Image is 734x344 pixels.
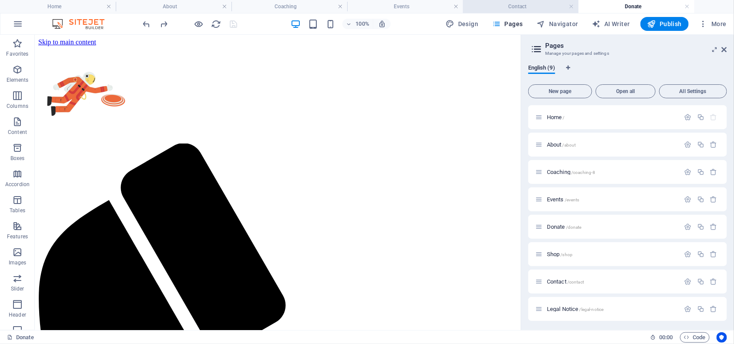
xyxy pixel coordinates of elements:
i: On resize automatically adjust zoom level to fit chosen device. [378,20,386,28]
div: Duplicate [697,250,704,258]
span: Click to open page [547,114,565,120]
div: Remove [710,196,717,203]
span: Click to open page [547,306,603,312]
div: Settings [684,168,692,176]
div: Remove [710,168,717,176]
h4: About [116,2,231,11]
p: Slider [11,285,24,292]
button: Click here to leave preview mode and continue editing [194,19,204,29]
button: AI Writer [589,17,633,31]
button: Pages [489,17,526,31]
div: Settings [684,114,692,121]
div: Duplicate [697,196,704,203]
button: Design [442,17,482,31]
button: Publish [640,17,689,31]
span: AI Writer [592,20,630,28]
div: Settings [684,250,692,258]
span: Coaching [547,169,596,175]
p: Columns [7,103,28,110]
span: Navigator [537,20,578,28]
span: Contact [547,278,584,285]
span: : [665,334,667,341]
span: /contact [567,280,584,284]
p: Images [9,259,27,266]
div: Remove [710,305,717,313]
div: Settings [684,141,692,148]
button: 100% [342,19,373,29]
div: Settings [684,223,692,230]
i: Redo: Change pages (Ctrl+Y, ⌘+Y) [159,19,169,29]
button: New page [528,84,592,98]
span: Open all [600,89,652,94]
h6: Session time [650,332,673,343]
p: Content [8,129,27,136]
div: Remove [710,141,717,148]
a: Skip to main content [3,3,61,11]
div: About/about [544,142,680,147]
button: More [696,17,730,31]
div: Remove [710,250,717,258]
span: Pages [492,20,523,28]
button: Navigator [533,17,582,31]
button: All Settings [659,84,727,98]
div: Duplicate [697,305,704,313]
p: Favorites [6,50,28,57]
button: Usercentrics [717,332,727,343]
div: Duplicate [697,223,704,230]
p: Header [9,311,26,318]
div: Remove [710,223,717,230]
p: Features [7,233,28,240]
div: Duplicate [697,114,704,121]
div: Settings [684,196,692,203]
h4: Events [347,2,463,11]
div: Legal Notice/legal-notice [544,306,680,312]
h4: Coaching [231,2,347,11]
div: Donate/donate [544,224,680,230]
p: Elements [7,77,29,83]
span: More [699,20,727,28]
div: Duplicate [697,141,704,148]
span: Publish [647,20,682,28]
span: Events [547,196,580,203]
span: /events [565,197,580,202]
button: redo [159,19,169,29]
button: undo [141,19,152,29]
div: Home/ [544,114,680,120]
span: /about [563,143,576,147]
h4: Donate [579,2,694,11]
div: Events/events [544,197,680,202]
span: Click to open page [547,224,582,230]
span: New page [532,89,588,94]
div: Coaching/coaching-8 [544,169,680,175]
div: Remove [710,278,717,285]
i: Reload page [211,19,221,29]
h6: 100% [355,19,369,29]
button: Open all [596,84,656,98]
a: Click to cancel selection. Double-click to open Pages [7,332,34,343]
span: Click to open page [547,251,573,257]
span: All Settings [663,89,723,94]
span: Design [446,20,479,28]
h2: Pages [545,42,727,50]
span: /shop [561,252,573,257]
div: Duplicate [697,168,704,176]
div: Language Tabs [528,64,727,81]
div: Contact/contact [544,279,680,284]
h3: Manage your pages and settings [545,50,710,57]
p: Accordion [5,181,30,188]
span: Code [684,332,706,343]
img: Editor Logo [50,19,115,29]
div: Duplicate [697,278,704,285]
button: Code [680,332,710,343]
div: Shop/shop [544,251,680,257]
span: English (9) [528,63,555,75]
span: /donate [566,225,582,230]
p: Tables [10,207,25,214]
span: /legal-notice [580,307,604,312]
span: / [563,115,565,120]
div: The startpage cannot be deleted [710,114,717,121]
span: 00 00 [659,332,673,343]
div: Settings [684,305,692,313]
span: About [547,141,576,148]
h4: Contact [463,2,579,11]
